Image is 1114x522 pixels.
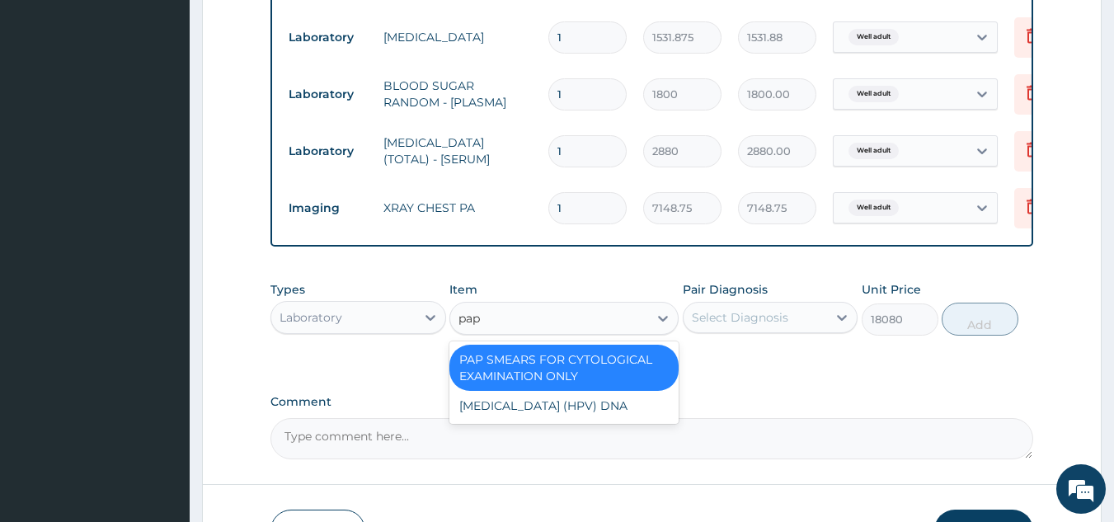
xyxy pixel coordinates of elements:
div: Chat with us now [86,92,277,114]
label: Item [449,281,477,298]
label: Comment [270,395,1034,409]
div: [MEDICAL_DATA] (HPV) DNA [449,391,679,421]
label: Types [270,283,305,297]
span: Well adult [848,86,899,102]
label: Unit Price [862,281,921,298]
td: [MEDICAL_DATA] (TOTAL) - [SERUM] [375,126,540,176]
img: d_794563401_company_1708531726252_794563401 [31,82,67,124]
span: Well adult [848,200,899,216]
span: Well adult [848,29,899,45]
div: Laboratory [280,309,342,326]
td: Laboratory [280,22,375,53]
td: Laboratory [280,79,375,110]
div: Select Diagnosis [692,309,788,326]
textarea: Type your message and hit 'Enter' [8,347,314,405]
td: Laboratory [280,136,375,167]
div: PAP SMEARS FOR CYTOLOGICAL EXAMINATION ONLY [449,345,679,391]
label: Pair Diagnosis [683,281,768,298]
td: [MEDICAL_DATA] [375,21,540,54]
div: Minimize live chat window [270,8,310,48]
span: Well adult [848,143,899,159]
button: Add [942,303,1018,336]
td: BLOOD SUGAR RANDOM - [PLASMA] [375,69,540,119]
td: Imaging [280,193,375,223]
span: We're online! [96,156,228,322]
td: XRAY CHEST PA [375,191,540,224]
